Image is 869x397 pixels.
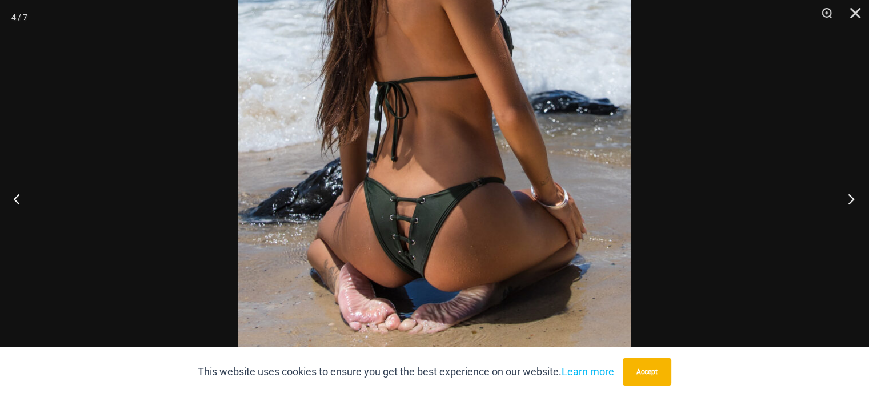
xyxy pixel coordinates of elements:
[11,9,27,26] div: 4 / 7
[623,358,671,386] button: Accept
[198,363,614,380] p: This website uses cookies to ensure you get the best experience on our website.
[826,170,869,227] button: Next
[562,366,614,378] a: Learn more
